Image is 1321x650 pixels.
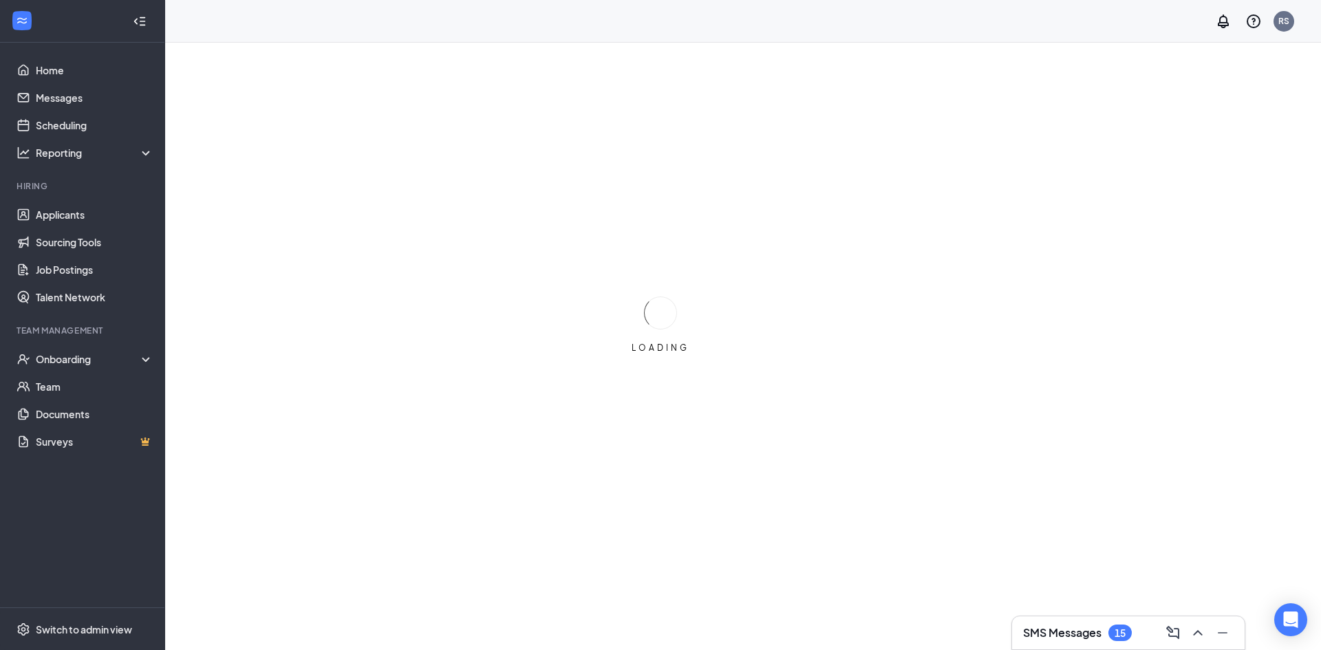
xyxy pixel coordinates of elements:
div: Team Management [17,325,151,336]
svg: Analysis [17,146,30,160]
a: Applicants [36,201,153,228]
svg: UserCheck [17,352,30,366]
div: Onboarding [36,352,142,366]
svg: QuestionInfo [1245,13,1262,30]
svg: Minimize [1214,625,1231,641]
h3: SMS Messages [1023,625,1102,640]
svg: Notifications [1215,13,1232,30]
svg: WorkstreamLogo [15,14,29,28]
svg: ComposeMessage [1165,625,1181,641]
button: Minimize [1212,622,1234,644]
div: Open Intercom Messenger [1274,603,1307,636]
a: Job Postings [36,256,153,283]
a: SurveysCrown [36,428,153,455]
button: ComposeMessage [1162,622,1184,644]
div: 15 [1115,627,1126,639]
svg: Settings [17,622,30,636]
div: Hiring [17,180,151,192]
a: Sourcing Tools [36,228,153,256]
button: ChevronUp [1187,622,1209,644]
a: Documents [36,400,153,428]
div: Switch to admin view [36,622,132,636]
svg: ChevronUp [1190,625,1206,641]
a: Talent Network [36,283,153,311]
div: RS [1278,15,1289,27]
a: Messages [36,84,153,111]
a: Team [36,373,153,400]
a: Home [36,56,153,84]
a: Scheduling [36,111,153,139]
div: LOADING [626,342,695,354]
svg: Collapse [133,14,147,28]
div: Reporting [36,146,154,160]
